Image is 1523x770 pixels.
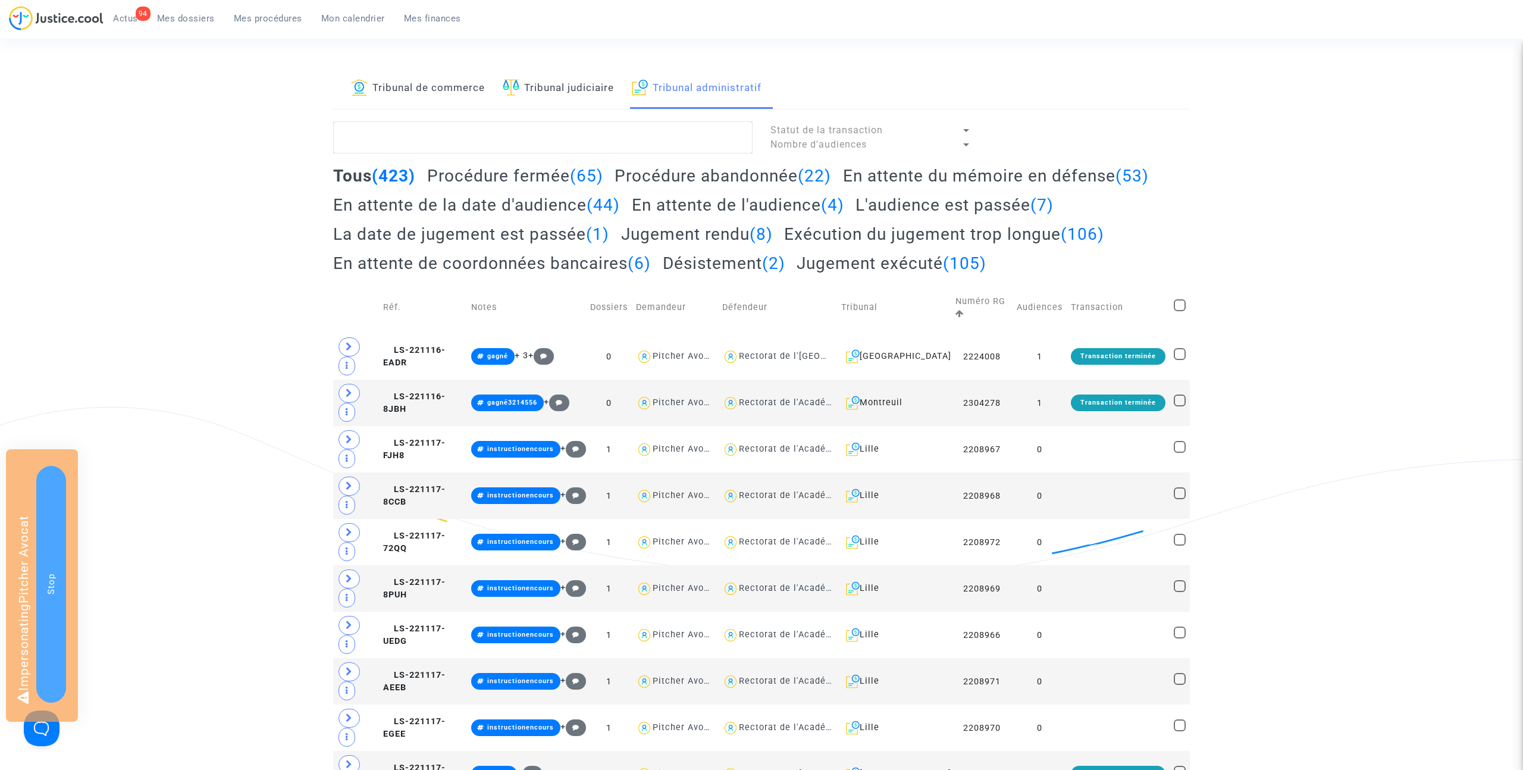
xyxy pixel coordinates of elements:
[1013,282,1067,333] td: Audiences
[841,489,948,503] div: Lille
[379,282,466,333] td: Réf.
[1071,395,1165,411] div: Transaction terminée
[632,195,844,215] h2: En attente de l'audience
[46,574,57,594] span: Stop
[615,165,831,186] h2: Procédure abandonnée
[487,352,508,360] span: gagné
[628,253,651,273] span: (6)
[797,253,986,274] h2: Jugement exécuté
[846,674,860,688] img: icon-archive.svg
[487,584,554,592] span: instructionencours
[560,722,586,732] span: +
[841,396,948,410] div: Montreuil
[722,534,739,551] img: icon-user.svg
[1071,348,1165,365] div: Transaction terminée
[515,350,528,361] span: + 3
[321,13,385,24] span: Mon calendrier
[394,10,471,27] a: Mes finances
[586,426,632,472] td: 1
[841,628,948,642] div: Lille
[383,438,446,461] span: LS-221117-FJH8
[722,395,739,412] img: icon-user.svg
[653,490,718,500] div: Pitcher Avocat
[739,537,879,547] div: Rectorat de l'Académie de Lille
[837,282,952,333] td: Tribunal
[467,282,586,333] td: Notes
[503,68,614,109] a: Tribunal judiciaire
[843,165,1149,186] h2: En attente du mémoire en défense
[224,10,312,27] a: Mes procédures
[560,536,586,546] span: +
[653,444,718,454] div: Pitcher Avocat
[636,441,653,458] img: icon-user.svg
[762,253,785,273] span: (2)
[951,472,1012,519] td: 2208968
[560,675,586,686] span: +
[333,195,620,215] h2: En attente de la date d'audience
[234,13,302,24] span: Mes procédures
[846,349,860,364] img: icon-archive.svg
[653,630,718,640] div: Pitcher Avocat
[636,348,653,365] img: icon-user.svg
[560,443,586,453] span: +
[722,580,739,597] img: icon-user.svg
[1013,705,1067,751] td: 0
[383,392,446,415] span: LS-221116-8JBH
[487,538,554,546] span: instructionencours
[1013,380,1067,426] td: 1
[383,531,446,554] span: LS-221117-72QQ
[770,139,867,150] span: Nombre d'audiences
[383,670,446,693] span: LS-221117-AEEB
[653,583,718,593] div: Pitcher Avocat
[653,722,718,733] div: Pitcher Avocat
[586,224,609,244] span: (1)
[821,195,844,215] span: (4)
[1013,612,1067,658] td: 0
[951,612,1012,658] td: 2208966
[586,282,632,333] td: Dossiers
[951,426,1012,472] td: 2208967
[6,449,78,722] div: Impersonating
[1030,195,1054,215] span: (7)
[846,535,860,549] img: icon-archive.svg
[841,674,948,688] div: Lille
[739,722,879,733] div: Rectorat de l'Académie de Lille
[951,282,1012,333] td: Numéro RG
[722,673,739,690] img: icon-user.svg
[104,10,148,27] a: 94Actus
[586,519,632,565] td: 1
[846,442,860,456] img: icon-archive.svg
[951,705,1012,751] td: 2208970
[636,627,653,644] img: icon-user.svg
[487,445,554,453] span: instructionencours
[636,534,653,551] img: icon-user.svg
[560,583,586,593] span: +
[383,624,446,647] span: LS-221117-UEDG
[333,224,609,245] h2: La date de jugement est passée
[636,395,653,412] img: icon-user.svg
[586,658,632,705] td: 1
[951,565,1012,612] td: 2208969
[632,68,761,109] a: Tribunal administratif
[846,721,860,735] img: icon-archive.svg
[846,628,860,642] img: icon-archive.svg
[36,466,66,703] button: Stop
[383,484,446,508] span: LS-221117-8CCB
[951,380,1012,426] td: 2304278
[841,721,948,735] div: Lille
[351,68,485,109] a: Tribunal de commerce
[586,565,632,612] td: 1
[722,719,739,737] img: icon-user.svg
[636,673,653,690] img: icon-user.svg
[951,519,1012,565] td: 2208972
[951,658,1012,705] td: 2208971
[855,195,1054,215] h2: L'audience est passée
[722,348,739,365] img: icon-user.svg
[1013,426,1067,472] td: 0
[1013,472,1067,519] td: 0
[718,282,837,333] td: Défendeur
[9,6,104,30] img: jc-logo.svg
[351,79,368,96] img: icon-banque.svg
[487,631,554,638] span: instructionencours
[148,10,224,27] a: Mes dossiers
